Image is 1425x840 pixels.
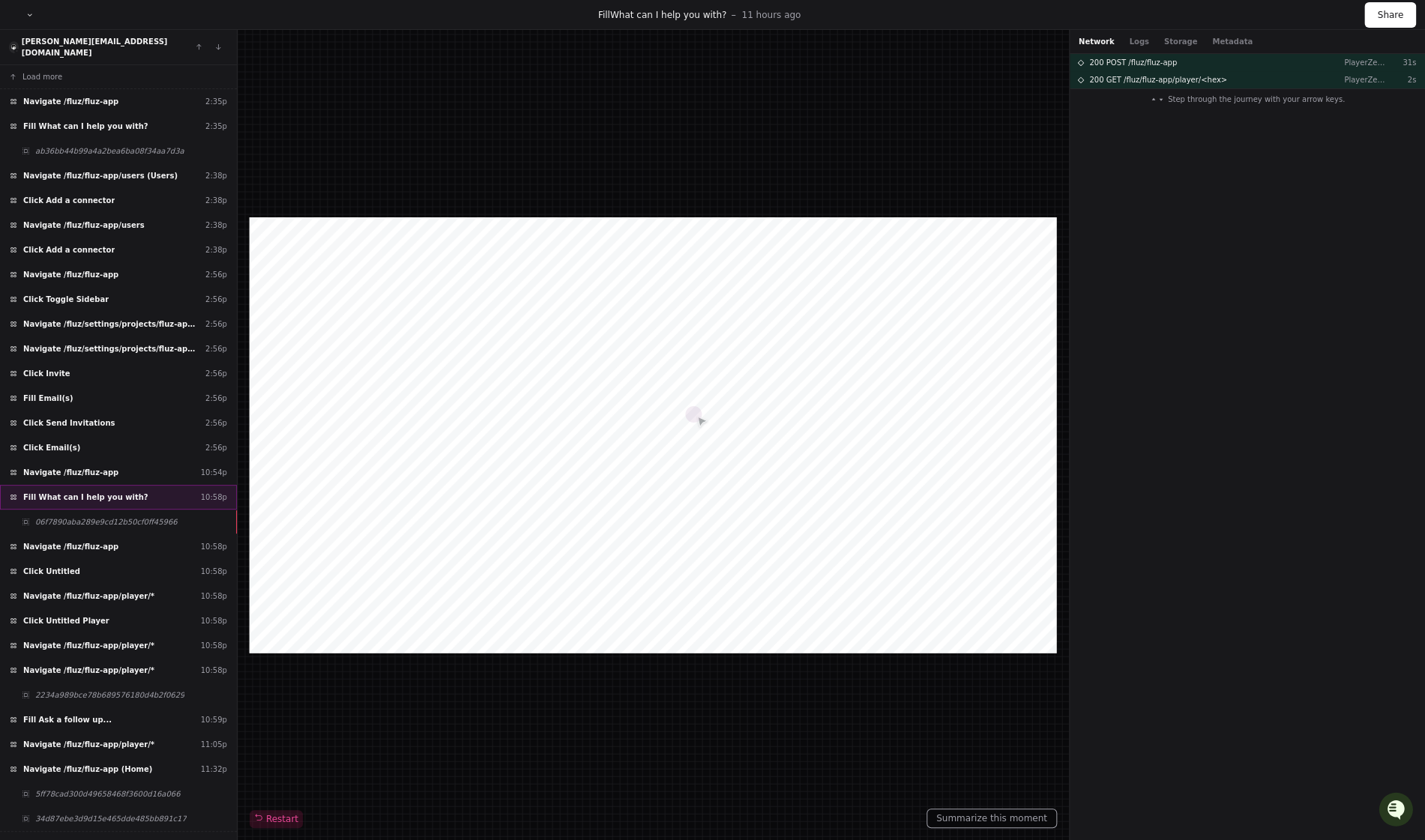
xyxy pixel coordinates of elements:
span: Navigate /fluz/fluz-app/player/* [23,590,154,602]
span: Fill [598,10,610,20]
span: 5ff78cad300d49658468f3600d16a066 [35,788,181,800]
span: ab36bb44b99a4a2bea6ba08f34aa7d3a [35,145,184,157]
span: Pylon [149,157,181,169]
span: Click Toggle Sidebar [23,294,109,305]
div: 2:38p [205,195,227,206]
span: Navigate /fluz/fluz-app/users (Users) [23,170,178,181]
div: 2:56p [205,417,227,429]
span: What can I help you with? [610,10,727,20]
p: 11 hours ago [741,9,801,21]
div: 2:56p [205,343,227,354]
p: PlayerZero UI [1344,74,1386,85]
button: Metadata [1212,36,1253,47]
div: 10:58p [201,492,227,503]
span: Fill Email(s) [23,393,73,404]
p: PlayerZero UI [1344,57,1386,68]
div: 2:56p [205,294,227,305]
div: 2:56p [205,393,227,404]
span: Click Untitled [23,566,80,577]
span: Click Invite [23,368,70,379]
span: Navigate /fluz/fluz-app (Home) [23,764,152,775]
div: 10:59p [201,714,227,725]
div: 11:05p [201,739,227,750]
span: Navigate /fluz/fluz-app/users [23,220,145,231]
span: 2234a989bce78b689576180d4b2f0629 [35,689,184,701]
span: Navigate /fluz/fluz-app/player/* [23,665,154,676]
span: Restart [254,813,298,825]
span: Navigate /fluz/fluz-app/player/* [23,739,154,750]
img: PlayerZero [15,15,45,45]
a: [PERSON_NAME][EMAIL_ADDRESS][DOMAIN_NAME] [22,37,168,57]
div: Welcome [15,60,273,84]
span: 200 GET /fluz/fluz-app/player/<hex> [1089,74,1227,85]
p: 2s [1386,74,1416,85]
div: 10:54p [201,467,227,478]
button: Restart [250,810,303,828]
div: 11:32p [201,764,227,775]
img: 5.svg [10,43,17,52]
span: Load more [22,71,62,82]
button: Summarize this moment [927,809,1057,828]
button: Storage [1164,36,1197,47]
div: 2:35p [205,121,227,132]
span: 34d87ebe3d9d15e465dde485bb891c17 [35,813,187,824]
div: 2:38p [205,220,227,231]
span: Navigate /fluz/fluz-app/player/* [23,640,154,651]
p: 31s [1386,57,1416,68]
span: 06f7890aba289e9cd12b50cf0ff45966 [35,516,178,528]
button: Network [1079,36,1115,47]
button: Share [1364,2,1416,28]
div: 10:58p [201,541,227,552]
span: Click Add a connector [23,195,115,206]
span: Navigate /fluz/fluz-app [23,269,118,280]
div: 10:58p [201,640,227,651]
div: 2:56p [205,368,227,379]
div: 10:58p [201,615,227,626]
span: Navigate /fluz/fluz-app [23,96,118,107]
span: Click Email(s) [23,442,80,453]
div: 2:56p [205,442,227,453]
img: 1756235613930-3d25f9e4-fa56-45dd-b3ad-e072dfbd1548 [15,112,42,139]
div: We're available if you need us! [51,127,190,139]
span: Navigate /fluz/settings/projects/fluz-app/members (Members Manage project members) [23,343,199,354]
div: 10:58p [201,665,227,676]
button: Start new chat [255,116,273,134]
span: Click Send Invitations [23,417,115,429]
span: Step through the journey with your arrow keys. [1168,94,1345,105]
span: Fill What can I help you with? [23,492,148,503]
div: 2:38p [205,170,227,181]
div: Start new chat [51,112,246,127]
span: Navigate /fluz/fluz-app [23,541,118,552]
span: Navigate /fluz/settings/projects/fluz-app (Settings) [23,318,199,330]
button: Logs [1129,36,1148,47]
a: Powered byPylon [106,157,181,169]
span: Fill What can I help you with? [23,121,148,132]
div: 2:56p [205,269,227,280]
span: Click Add a connector [23,244,115,256]
div: 10:58p [201,566,227,577]
span: Navigate /fluz/fluz-app [23,467,118,478]
iframe: Open customer support [1377,791,1418,831]
span: Click Untitled Player [23,615,109,626]
div: 10:58p [201,590,227,602]
div: 2:56p [205,318,227,330]
span: 200 POST /fluz/fluz-app [1089,57,1177,68]
span: Fill Ask a follow up... [23,714,112,725]
div: 2:35p [205,96,227,107]
div: 2:38p [205,244,227,256]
